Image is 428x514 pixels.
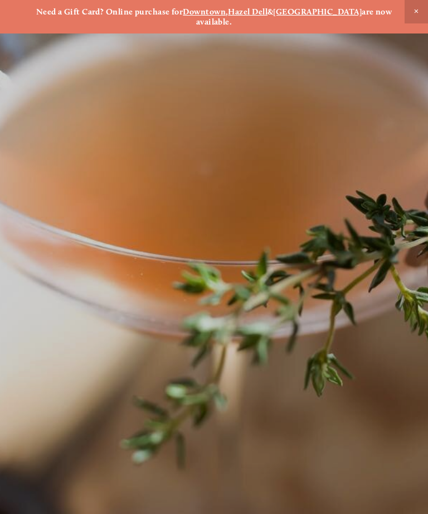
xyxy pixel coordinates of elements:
[196,7,394,27] strong: are now available.
[36,7,183,17] strong: Need a Gift Card? Online purchase for
[226,7,228,17] strong: ,
[183,7,226,17] a: Downtown
[228,7,267,17] a: Hazel Dell
[267,7,273,17] strong: &
[273,7,362,17] a: [GEOGRAPHIC_DATA]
